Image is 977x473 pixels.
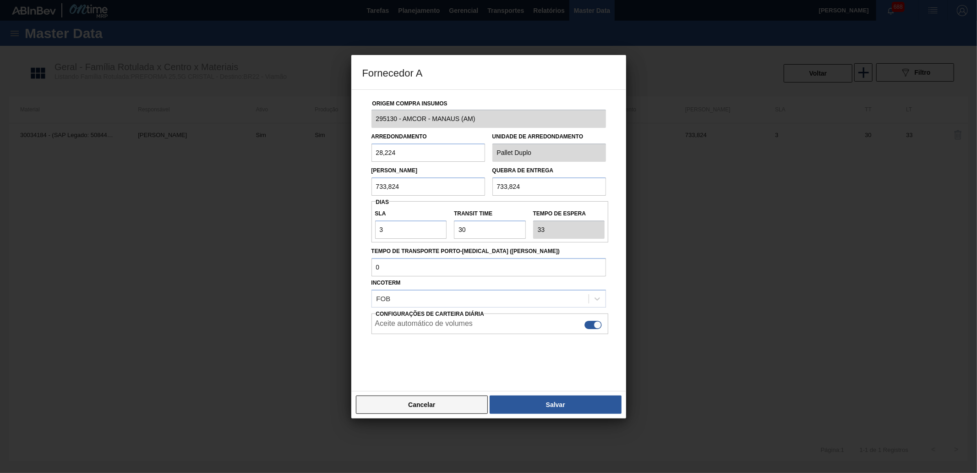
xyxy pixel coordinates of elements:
label: SLA [375,207,447,220]
label: Transit Time [454,207,526,220]
div: FOB [377,295,391,302]
label: Quebra de entrega [492,167,554,174]
span: Dias [376,199,389,205]
button: Cancelar [356,396,488,414]
label: Unidade de arredondamento [492,130,606,143]
label: Arredondamento [371,133,427,140]
span: Configurações de Carteira Diária [376,311,484,317]
h3: Fornecedor A [351,55,626,90]
label: Tempo de espera [533,207,605,220]
label: Tempo de Transporte Porto-[MEDICAL_DATA] ([PERSON_NAME]) [371,245,606,258]
div: Essa configuração habilita a criação automática de composição de carga do lado do fornecedor caso... [371,308,606,334]
label: Incoterm [371,280,401,286]
label: Aceite automático de volumes [375,319,473,330]
label: Origem Compra Insumos [372,100,448,107]
label: [PERSON_NAME] [371,167,418,174]
button: Salvar [490,396,621,414]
